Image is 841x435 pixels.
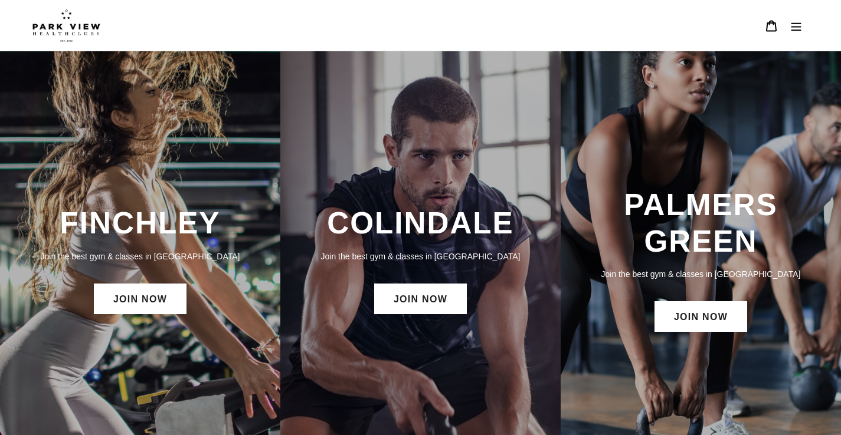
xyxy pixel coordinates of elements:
a: JOIN NOW: Colindale Membership [374,284,467,314]
p: Join the best gym & classes in [GEOGRAPHIC_DATA] [292,250,549,263]
a: JOIN NOW: Finchley Membership [94,284,186,314]
h3: COLINDALE [292,205,549,241]
p: Join the best gym & classes in [GEOGRAPHIC_DATA] [572,268,829,281]
h3: FINCHLEY [12,205,269,241]
button: Menu [784,13,809,38]
a: JOIN NOW: Palmers Green Membership [655,301,747,332]
img: Park view health clubs is a gym near you. [32,9,100,42]
p: Join the best gym & classes in [GEOGRAPHIC_DATA] [12,250,269,263]
h3: PALMERS GREEN [572,187,829,259]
